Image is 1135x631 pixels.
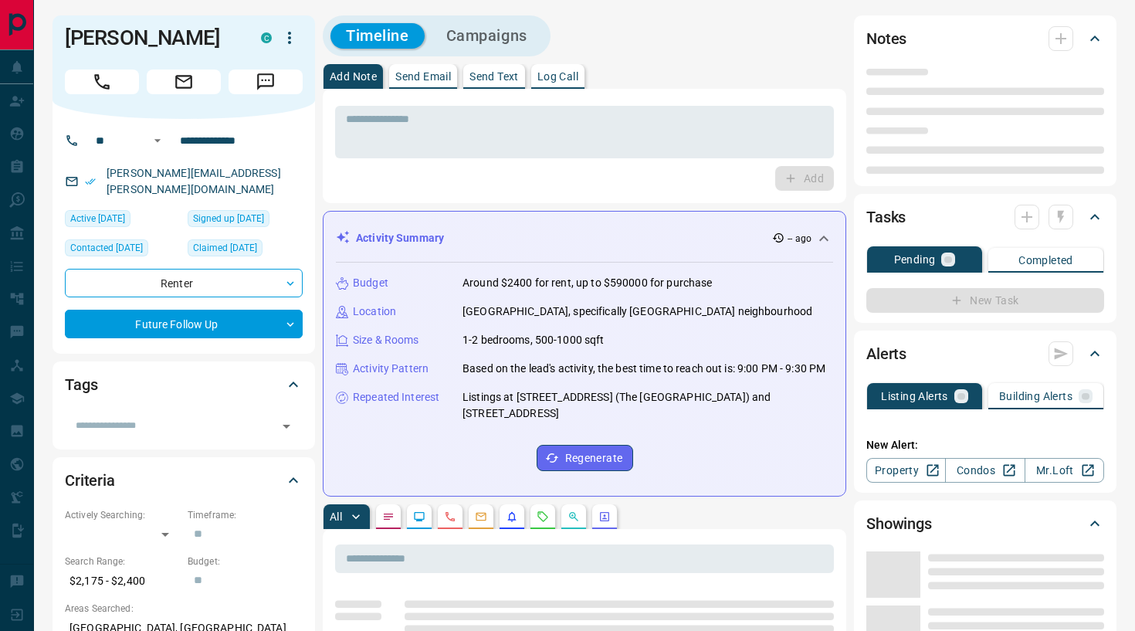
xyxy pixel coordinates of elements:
[567,511,580,523] svg: Opportunities
[188,210,303,232] div: Mon Dec 02 2024
[193,240,257,256] span: Claimed [DATE]
[70,211,125,226] span: Active [DATE]
[881,391,948,402] p: Listing Alerts
[65,602,303,616] p: Areas Searched:
[469,71,519,82] p: Send Text
[866,205,906,229] h2: Tasks
[65,25,238,50] h1: [PERSON_NAME]
[353,389,439,405] p: Repeated Interest
[537,511,549,523] svg: Requests
[866,437,1104,453] p: New Alert:
[188,555,303,568] p: Budget:
[65,372,97,397] h2: Tags
[413,511,425,523] svg: Lead Browsing Activity
[65,508,180,522] p: Actively Searching:
[395,71,451,82] p: Send Email
[1018,255,1073,266] p: Completed
[330,511,342,522] p: All
[65,462,303,499] div: Criteria
[462,275,712,291] p: Around $2400 for rent, up to $590000 for purchase
[475,511,487,523] svg: Emails
[65,310,303,338] div: Future Follow Up
[148,131,167,150] button: Open
[444,511,456,523] svg: Calls
[866,505,1104,542] div: Showings
[866,458,946,483] a: Property
[261,32,272,43] div: condos.ca
[506,511,518,523] svg: Listing Alerts
[894,254,936,265] p: Pending
[353,361,429,377] p: Activity Pattern
[65,70,139,94] span: Call
[945,458,1025,483] a: Condos
[866,198,1104,236] div: Tasks
[193,211,264,226] span: Signed up [DATE]
[462,304,812,320] p: [GEOGRAPHIC_DATA], specifically [GEOGRAPHIC_DATA] neighbourhood
[866,341,906,366] h2: Alerts
[866,20,1104,57] div: Notes
[866,335,1104,372] div: Alerts
[462,389,833,422] p: Listings at [STREET_ADDRESS] (The [GEOGRAPHIC_DATA]) and [STREET_ADDRESS]
[356,230,444,246] p: Activity Summary
[866,26,906,51] h2: Notes
[65,239,180,261] div: Wed Jul 30 2025
[70,240,143,256] span: Contacted [DATE]
[188,508,303,522] p: Timeframe:
[537,71,578,82] p: Log Call
[788,232,811,246] p: -- ago
[462,361,825,377] p: Based on the lead's activity, the best time to reach out is: 9:00 PM - 9:30 PM
[598,511,611,523] svg: Agent Actions
[1025,458,1104,483] a: Mr.Loft
[65,269,303,297] div: Renter
[229,70,303,94] span: Message
[537,445,633,471] button: Regenerate
[999,391,1072,402] p: Building Alerts
[462,332,605,348] p: 1-2 bedrooms, 500-1000 sqft
[85,176,96,187] svg: Email Verified
[147,70,221,94] span: Email
[330,23,425,49] button: Timeline
[353,275,388,291] p: Budget
[65,555,180,568] p: Search Range:
[353,304,396,320] p: Location
[336,224,833,253] div: Activity Summary-- ago
[431,23,543,49] button: Campaigns
[188,239,303,261] div: Mon Dec 02 2024
[866,511,932,536] h2: Showings
[276,416,297,437] button: Open
[65,210,180,232] div: Wed Aug 27 2025
[107,167,281,195] a: [PERSON_NAME][EMAIL_ADDRESS][PERSON_NAME][DOMAIN_NAME]
[65,468,115,493] h2: Criteria
[330,71,377,82] p: Add Note
[353,332,419,348] p: Size & Rooms
[65,568,180,594] p: $2,175 - $2,400
[65,366,303,403] div: Tags
[382,511,395,523] svg: Notes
